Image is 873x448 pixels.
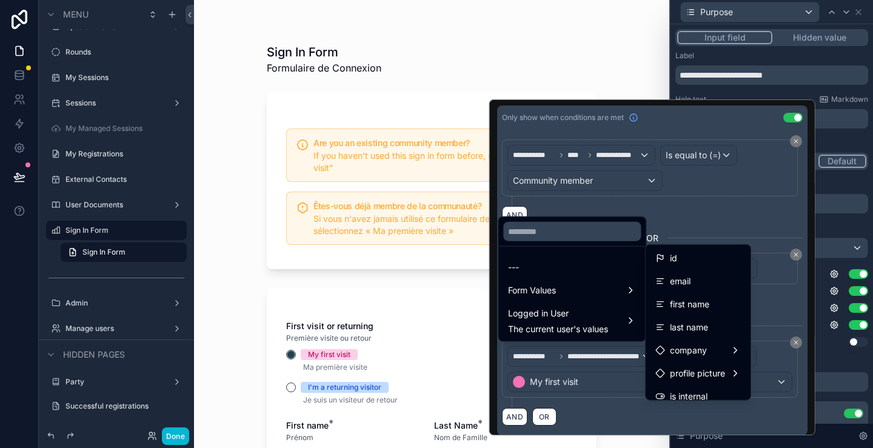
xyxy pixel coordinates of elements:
[677,31,772,44] button: Input field
[267,44,381,61] h1: Sign In Form
[65,377,167,387] label: Party
[670,320,708,335] span: last name
[675,95,706,104] label: Help text
[508,260,519,275] span: ---
[65,47,184,57] label: Rounds
[508,323,608,335] span: The current user's values
[308,382,381,393] div: I'm a returning visitor
[65,149,184,159] label: My Registrations
[670,297,709,312] span: first name
[65,98,167,108] label: Sessions
[313,213,535,236] span: Si vous n'avez jamais utilisé ce formulaire de connexion, sélectionnez « Ma première visite »
[690,430,723,442] span: Purpose
[313,139,567,147] h5: Are you an existing community member?
[286,333,372,343] span: Première visite ou retour
[508,306,608,321] span: Logged in User
[286,420,329,430] span: First name
[670,251,677,266] span: id
[818,155,867,168] button: Default
[65,73,184,82] label: My Sessions
[303,395,398,404] span: Je suis un visiteur de retour
[675,51,694,61] label: Label
[63,8,89,21] span: Menu
[286,321,373,331] span: First visit or returning
[670,389,707,404] span: is internal
[65,175,184,184] label: External Contacts
[670,274,691,289] span: email
[286,433,313,443] span: Prénom
[65,298,167,308] label: Admin
[313,150,567,174] div: If you haven't used this sign in form before, select "My first visit"
[65,324,167,333] label: Manage users
[670,366,725,381] span: profile picture
[434,433,487,443] span: Nom de Famille
[680,2,820,22] button: Purpose
[772,31,866,44] button: Hidden value
[63,349,125,361] span: Hidden pages
[82,247,125,257] span: Sign In Form
[308,349,350,360] div: My first visit
[434,420,478,430] span: Last Name
[313,150,549,173] span: If you haven't used this sign in form before, select "My first visit"
[303,363,367,372] span: Ma première visite
[508,283,556,298] span: Form Values
[819,95,868,104] a: Markdown
[162,427,189,445] button: Done
[65,401,184,411] label: Successful registrations
[700,6,733,18] span: Purpose
[267,61,381,75] span: Formulaire de Connexion
[65,124,184,133] label: My Managed Sessions
[670,343,707,358] span: company
[65,226,179,235] label: Sign In Form
[831,95,868,104] span: Markdown
[61,242,187,262] a: Sign In Form
[313,202,567,210] h5: Êtes-vous déjà membre de la communauté?
[65,200,167,210] label: User Documents
[313,213,567,237] div: Si vous n'avez jamais utilisé ce formulaire de connexion, sélectionnez « Ma première visite »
